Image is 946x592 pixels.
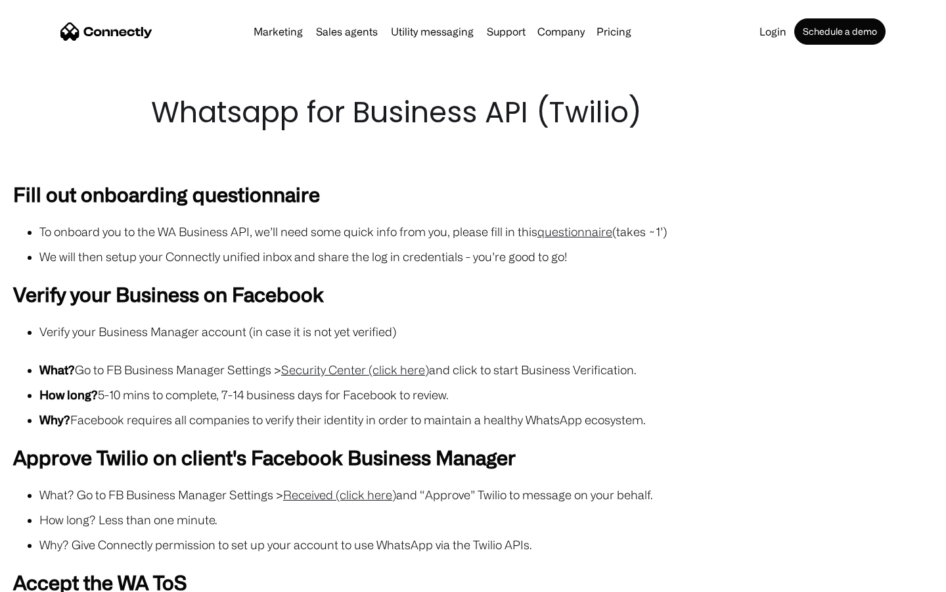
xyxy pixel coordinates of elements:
li: 5-10 mins to complete, 7-14 business days for Facebook to review. [39,385,933,404]
strong: What? [39,363,75,376]
a: Marketing [248,26,308,37]
strong: How long? [39,388,98,401]
li: Facebook requires all companies to verify their identity in order to maintain a healthy WhatsApp ... [39,410,933,429]
li: Why? Give Connectly permission to set up your account to use WhatsApp via the Twilio APIs. [39,535,933,554]
strong: Why? [39,413,70,426]
li: To onboard you to the WA Business API, we’ll need some quick info from you, please fill in this (... [39,222,933,241]
a: questionnaire [537,225,612,238]
a: home [60,22,152,41]
a: Support [482,26,531,37]
a: Received (click here) [283,488,396,501]
li: Verify your Business Manager account (in case it is not yet verified) [39,322,933,341]
li: What? Go to FB Business Manager Settings > and “Approve” Twilio to message on your behalf. [39,485,933,504]
strong: Approve Twilio on client's Facebook Business Manager [13,446,516,468]
a: Pricing [591,26,637,37]
aside: Language selected: English [13,569,79,587]
h1: Whatsapp for Business API (Twilio) [151,92,795,133]
a: Login [754,26,792,37]
li: How long? Less than one minute. [39,510,933,529]
a: Security Center (click here) [281,363,429,376]
ul: Language list [26,569,79,587]
strong: Fill out onboarding questionnaire [13,183,320,205]
div: Company [533,22,589,41]
a: Utility messaging [386,26,479,37]
a: Schedule a demo [794,18,886,45]
li: We will then setup your Connectly unified inbox and share the log in credentials - you’re good to... [39,247,933,266]
a: Sales agents [311,26,383,37]
strong: Verify your Business on Facebook [13,283,324,305]
li: Go to FB Business Manager Settings > and click to start Business Verification. [39,360,933,379]
div: Company [537,22,585,41]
